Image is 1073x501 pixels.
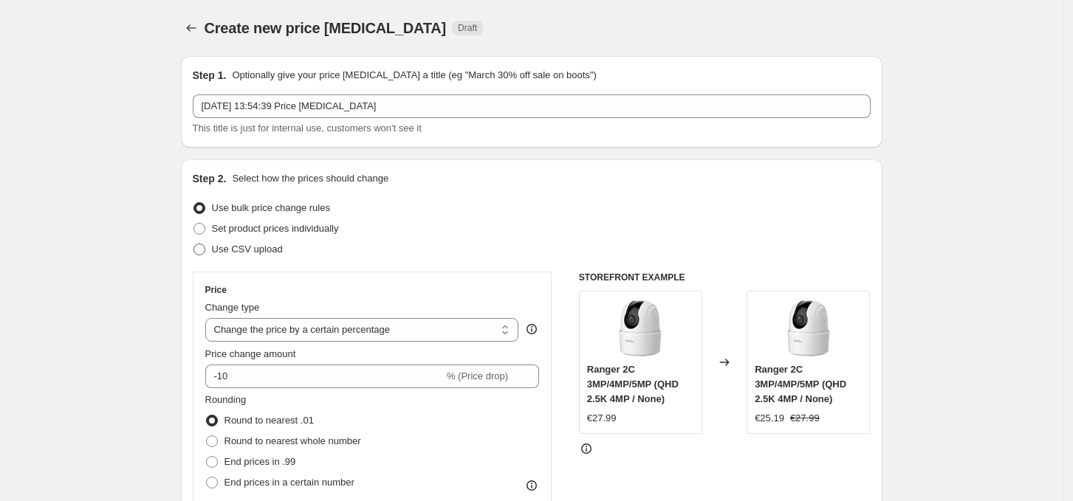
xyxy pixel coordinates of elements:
h3: Price [205,284,227,296]
span: Use CSV upload [212,243,283,255]
span: % (Price drop) [447,370,508,381]
img: ranger-2c-3mp4mp5mp-217849_80x.jpg [779,299,838,358]
span: Change type [205,302,260,313]
span: Draft [458,22,477,34]
span: End prices in .99 [224,456,296,467]
p: Optionally give your price [MEDICAL_DATA] a title (eg "March 30% off sale on boots") [232,68,596,83]
span: €27.99 [587,412,617,424]
span: Create new price [MEDICAL_DATA] [205,20,447,36]
span: Round to nearest .01 [224,415,314,426]
h6: STOREFRONT EXAMPLE [579,272,871,283]
span: Use bulk price change rules [212,202,330,213]
span: Set product prices individually [212,223,339,234]
span: This title is just for internal use, customers won't see it [193,122,422,134]
h2: Step 2. [193,171,227,186]
span: Ranger 2C 3MP/4MP/5MP (QHD 2.5K 4MP / None) [587,364,679,404]
div: help [524,322,539,336]
span: Price change amount [205,348,296,359]
span: Round to nearest whole number [224,435,361,446]
input: 30% off holiday sale [193,94,871,118]
p: Select how the prices should change [232,171,388,186]
button: Price change jobs [181,18,202,38]
span: €25.19 [755,412,784,424]
span: Rounding [205,394,247,405]
img: ranger-2c-3mp4mp5mp-217849_80x.jpg [611,299,670,358]
span: Ranger 2C 3MP/4MP/5MP (QHD 2.5K 4MP / None) [755,364,846,404]
span: End prices in a certain number [224,477,354,488]
input: -15 [205,364,444,388]
span: €27.99 [790,412,820,424]
h2: Step 1. [193,68,227,83]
